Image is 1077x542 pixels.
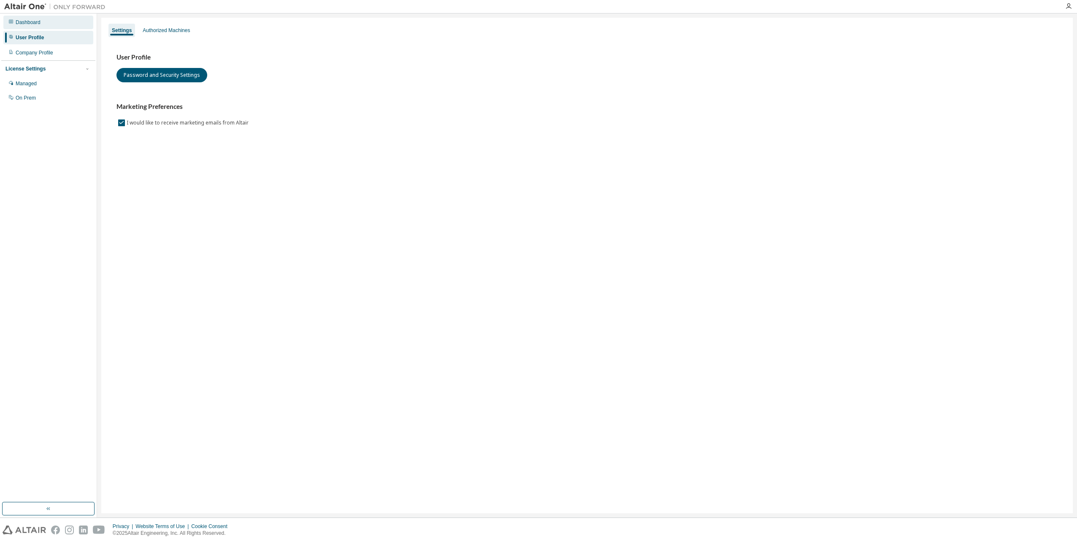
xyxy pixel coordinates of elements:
[16,49,53,56] div: Company Profile
[16,80,37,87] div: Managed
[143,27,190,34] div: Authorized Machines
[51,526,60,534] img: facebook.svg
[191,523,232,530] div: Cookie Consent
[93,526,105,534] img: youtube.svg
[65,526,74,534] img: instagram.svg
[5,65,46,72] div: License Settings
[135,523,191,530] div: Website Terms of Use
[3,526,46,534] img: altair_logo.svg
[127,118,250,128] label: I would like to receive marketing emails from Altair
[79,526,88,534] img: linkedin.svg
[16,95,36,101] div: On Prem
[16,34,44,41] div: User Profile
[116,103,1058,111] h3: Marketing Preferences
[16,19,41,26] div: Dashboard
[113,530,233,537] p: © 2025 Altair Engineering, Inc. All Rights Reserved.
[113,523,135,530] div: Privacy
[116,53,1058,62] h3: User Profile
[112,27,132,34] div: Settings
[116,68,207,82] button: Password and Security Settings
[4,3,110,11] img: Altair One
